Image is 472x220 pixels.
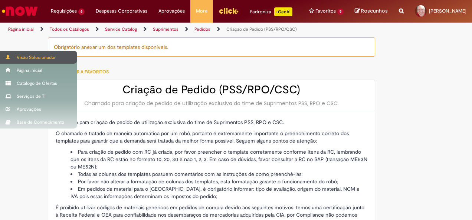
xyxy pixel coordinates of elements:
span: 5 [337,9,344,15]
button: Adicionar a Favoritos [48,64,113,80]
a: Pedidos [194,26,210,32]
img: ServiceNow [1,4,39,19]
a: Suprimentos [153,26,178,32]
a: Criação de Pedido (PSS/RPO/CSC) [226,26,297,32]
div: Padroniza [250,7,292,16]
span: Requisições [51,7,77,15]
span: Aprovações [158,7,185,15]
li: Para criação de pedido com RC já criada, por favor preencher o template corretamente conforme ite... [71,148,367,170]
span: 6 [78,9,85,15]
a: Todos os Catálogos [50,26,89,32]
span: Rascunhos [361,7,388,14]
span: [PERSON_NAME] [429,8,466,14]
div: Chamado para criação de pedido de utilização exclusiva do time de Suprimentos PSS, RPO e CSC. [56,100,367,107]
li: Todas as colunas dos templates possuem comentários com as instruções de como preenchê-las; [71,170,367,178]
p: O chamado é tratado de maneira automática por um robô, portanto é extremamente importante o preen... [56,130,367,144]
div: Obrigatório anexar um dos templates disponíveis. [48,37,375,57]
img: click_logo_yellow_360x200.png [219,5,239,16]
span: More [196,7,207,15]
a: Página inicial [8,26,34,32]
li: Por favor não alterar a formatação de colunas dos templates, esta formatação garante o funcioname... [71,178,367,185]
span: Despesas Corporativas [96,7,147,15]
a: Rascunhos [355,8,388,15]
li: Em pedidos de material para o [GEOGRAPHIC_DATA], é obrigatório informar: tipo de avaliação, orige... [71,185,367,200]
span: Adicionar a Favoritos [55,69,109,75]
p: +GenAi [274,7,292,16]
p: Chamado para criação de pedido de utilização exclusiva do time de Suprimentos PSS, RPO e CSC. [56,119,367,126]
a: Service Catalog [105,26,137,32]
span: Favoritos [315,7,336,15]
ul: Trilhas de página [6,23,309,36]
h2: Criação de Pedido (PSS/RPO/CSC) [56,84,367,96]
